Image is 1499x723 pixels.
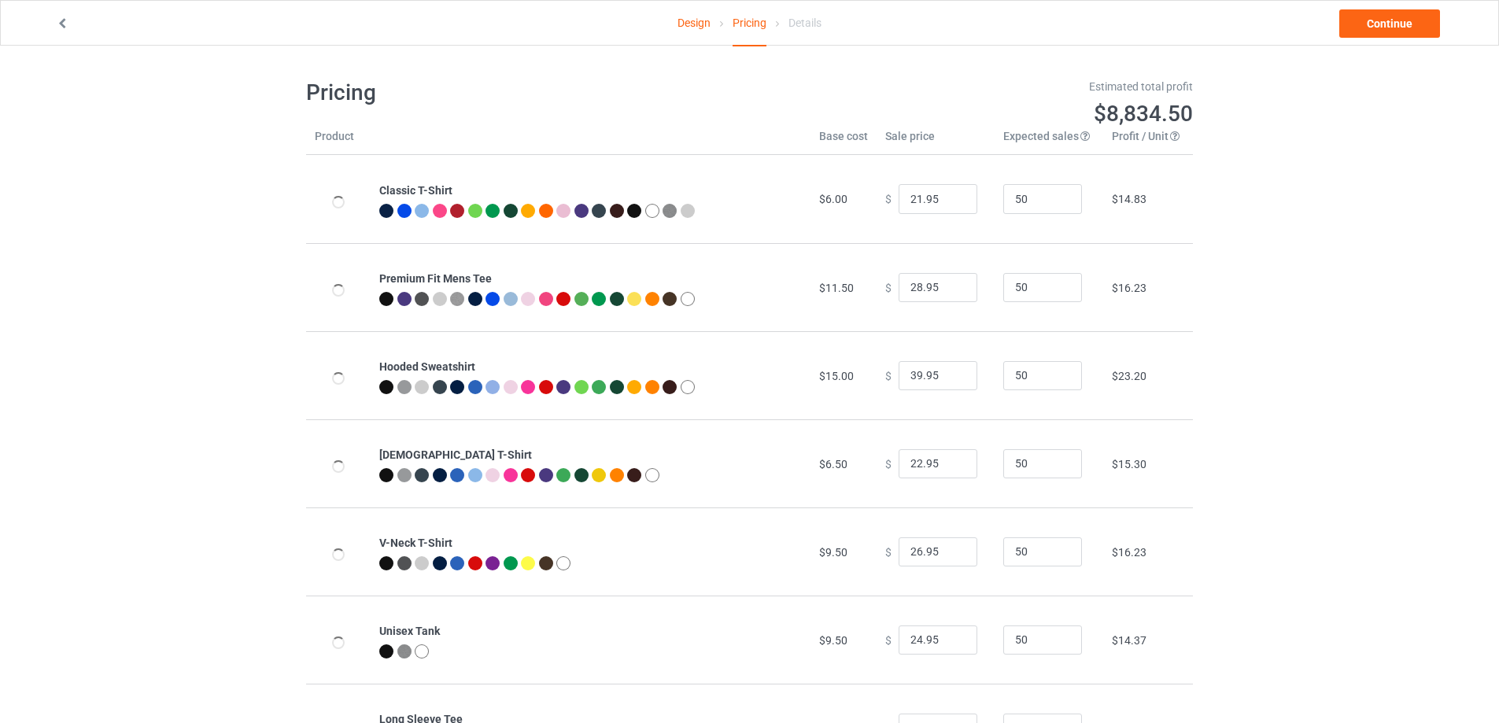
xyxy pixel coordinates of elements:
[885,633,892,646] span: $
[1112,193,1146,205] span: $14.83
[1112,458,1146,470] span: $15.30
[1112,546,1146,559] span: $16.23
[819,634,847,647] span: $9.50
[1112,282,1146,294] span: $16.23
[450,292,464,306] img: heather_texture.png
[885,281,892,293] span: $
[810,128,877,155] th: Base cost
[885,193,892,205] span: $
[379,360,475,373] b: Hooded Sweatshirt
[885,369,892,382] span: $
[819,370,854,382] span: $15.00
[306,128,371,155] th: Product
[1339,9,1440,38] a: Continue
[306,79,739,107] h1: Pricing
[1112,370,1146,382] span: $23.20
[1103,128,1193,155] th: Profit / Unit
[885,545,892,558] span: $
[885,457,892,470] span: $
[819,193,847,205] span: $6.00
[1094,101,1193,127] span: $8,834.50
[379,537,452,549] b: V-Neck T-Shirt
[678,1,711,45] a: Design
[995,128,1103,155] th: Expected sales
[379,448,532,461] b: [DEMOGRAPHIC_DATA] T-Shirt
[819,458,847,470] span: $6.50
[663,204,677,218] img: heather_texture.png
[761,79,1194,94] div: Estimated total profit
[877,128,995,155] th: Sale price
[1112,634,1146,647] span: $14.37
[397,644,412,658] img: heather_texture.png
[379,184,452,197] b: Classic T-Shirt
[819,546,847,559] span: $9.50
[819,282,854,294] span: $11.50
[379,272,492,285] b: Premium Fit Mens Tee
[788,1,821,45] div: Details
[379,625,440,637] b: Unisex Tank
[733,1,766,46] div: Pricing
